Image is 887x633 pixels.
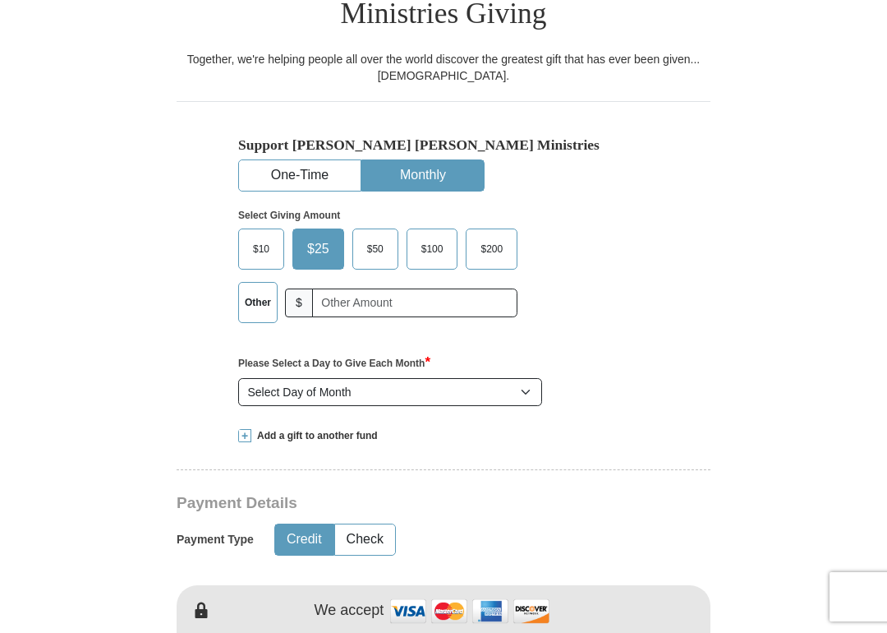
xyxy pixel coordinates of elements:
button: Credit [275,524,333,555]
span: Add a gift to another fund [251,429,378,443]
button: Check [335,524,395,555]
div: Together, we're helping people all over the world discover the greatest gift that has ever been g... [177,51,710,84]
span: $25 [299,237,338,261]
span: $ [285,289,313,317]
span: $100 [413,237,452,261]
input: Other Amount [312,289,517,317]
label: Other [239,283,277,322]
h4: We accept [315,602,384,620]
strong: Please Select a Day to Give Each Month [238,358,430,369]
img: credit cards accepted [388,594,552,629]
span: $200 [472,237,511,261]
h5: Payment Type [177,533,254,547]
h3: Payment Details [177,494,595,513]
h5: Support [PERSON_NAME] [PERSON_NAME] Ministries [238,136,649,154]
button: Monthly [362,160,484,191]
button: One-Time [239,160,361,191]
span: $10 [245,237,278,261]
strong: Select Giving Amount [238,210,340,221]
span: $50 [359,237,392,261]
